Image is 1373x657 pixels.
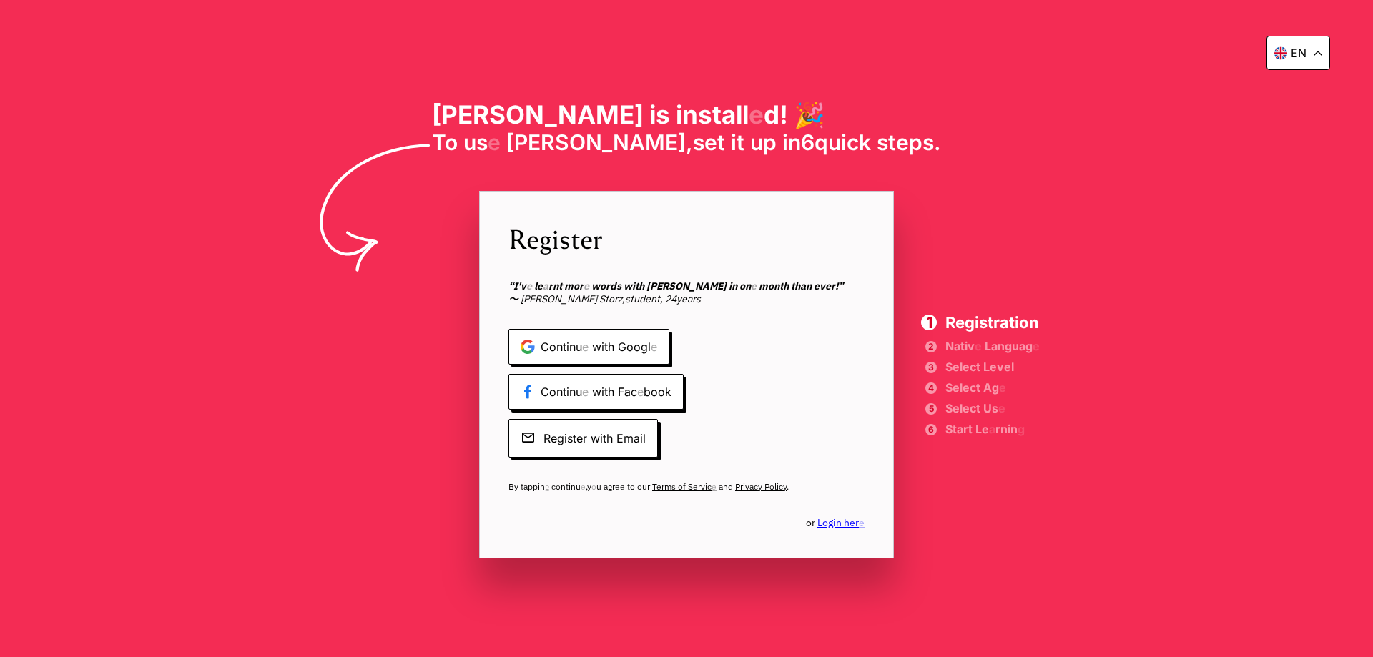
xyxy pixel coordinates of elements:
readpronunciation-span: e [582,340,589,354]
a: Privacy Policy [735,481,787,492]
readpronunciation-word: with [624,280,644,292]
readpronunciation-span: e [637,385,644,399]
readpronunciation-word: Storz [599,292,622,305]
readpronunciation-word: Select [945,380,980,395]
readpronunciation-word: Email [616,431,646,445]
readpronunciation-span: g [1018,422,1025,436]
readpronunciation-span: us [463,129,488,155]
readpronunciation-word: Privacy [735,481,762,492]
readpronunciation-word: [PERSON_NAME] [506,129,686,155]
readpronunciation-span: d [764,99,779,129]
readpronunciation-span: install [676,99,749,129]
readpronunciation-word: To [432,129,458,155]
readpronunciation-word: with [592,385,614,399]
readpronunciation-word: quick [815,129,871,155]
readpronunciation-word: years [676,292,701,305]
readpronunciation-word: Policy [764,481,787,492]
readpronunciation-span: e [712,481,717,492]
readpronunciation-word: [PERSON_NAME] [521,292,597,305]
readpronunciation-span: e [998,401,1005,415]
readpronunciation-span: e [651,340,657,354]
readpronunciation-span: Us [983,401,998,415]
readpronunciation-span: her [844,516,859,529]
a: Login here [817,516,865,529]
readpronunciation-word: [PERSON_NAME] [646,280,727,292]
readpronunciation-span: Ag [983,380,999,395]
readpronunciation-word: Select [945,401,980,415]
readpronunciation-word: en [1291,46,1306,60]
readpronunciation-word: it [731,129,744,155]
readpronunciation-span: 6 [801,129,815,155]
readpronunciation-span: o [591,481,596,492]
span: 〜 [508,280,865,305]
readpronunciation-span: e [581,481,586,492]
a: Terms of Service [652,481,717,492]
readpronunciation-word: our [637,481,650,492]
readpronunciation-span: Le [975,422,989,436]
readpronunciation-word: agree [604,481,625,492]
readpronunciation-word: is [649,99,670,129]
readpronunciation-span: Languag [985,339,1033,353]
readpronunciation-span: e [584,280,589,292]
readpronunciation-word: set [693,129,725,155]
readpronunciation-span: “ [508,280,513,292]
readpronunciation-word: Select [945,360,980,374]
readpronunciation-span: I'v [513,280,526,292]
readpronunciation-span: e [488,129,501,155]
readpronunciation-span: , 24 [660,292,676,305]
readpronunciation-span: g [545,481,549,492]
span: . [508,481,865,493]
readpronunciation-span: rnin [995,422,1018,436]
readpronunciation-word: in [729,280,737,292]
readpronunciation-span: tappin [521,481,545,492]
readpronunciation-span: . [934,129,941,155]
readpronunciation-word: Terms [652,481,676,492]
readpronunciation-span: e [999,380,1006,395]
readpronunciation-span: mor [564,280,584,292]
readpronunciation-span: u [596,481,601,492]
readpronunciation-word: of [678,481,686,492]
readpronunciation-span: le [534,280,543,292]
readpronunciation-span: !” [835,280,843,292]
readpronunciation-word: month [759,280,789,292]
readpronunciation-word: with [591,431,613,445]
readpronunciation-span: , [586,481,587,492]
readpronunciation-word: to [627,481,635,492]
readpronunciation-word: words [591,280,621,292]
readpronunciation-span: e [582,385,589,399]
readpronunciation-word: and [719,481,733,492]
readpronunciation-span: continu [551,481,581,492]
readpronunciation-word: By [508,481,518,492]
readpronunciation-span: book [644,385,671,399]
readpronunciation-span: e [749,99,764,129]
readpronunciation-span: Continu [541,340,582,354]
readpronunciation-span: rnt [548,280,562,292]
readpronunciation-span: e [1033,339,1040,353]
readpronunciation-span: e [975,339,982,353]
readpronunciation-word: or [806,516,815,529]
readpronunciation-word: Register [508,222,602,255]
readpronunciation-word: Login [817,516,842,529]
readpronunciation-span: Nativ [945,339,975,353]
readpronunciation-span: a [543,280,548,292]
readpronunciation-word: Start [945,422,973,436]
readpronunciation-word: Level [983,360,1014,374]
readpronunciation-span: e [859,516,865,529]
readpronunciation-word: ever [814,280,835,292]
readpronunciation-span: , [686,129,693,155]
readpronunciation-word: [PERSON_NAME] [432,99,644,129]
readpronunciation-span: a [989,422,995,436]
readpronunciation-span: e [751,280,757,292]
readpronunciation-word: with [592,340,614,354]
readpronunciation-word: steps [877,129,934,155]
readpronunciation-span: Fac [618,385,637,399]
readpronunciation-span: Googl [618,340,651,354]
readpronunciation-word: student [625,292,660,305]
readpronunciation-span: Servic [688,481,712,492]
readpronunciation-word: Registration [945,313,1039,332]
readpronunciation-span: , [622,292,625,305]
readpronunciation-word: up [750,129,777,155]
readpronunciation-word: in [782,129,801,155]
readpronunciation-span: ! 🎉 [779,99,825,129]
readpronunciation-span: y [587,481,591,492]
